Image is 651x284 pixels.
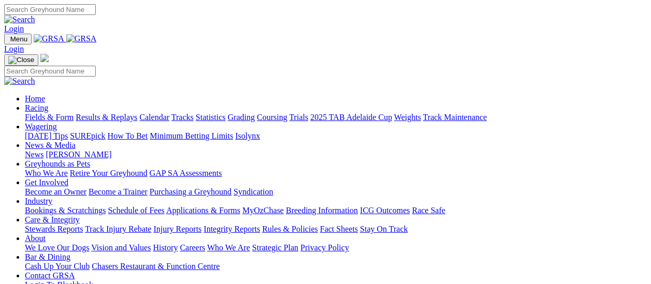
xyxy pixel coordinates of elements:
[25,262,647,271] div: Bar & Dining
[85,225,151,233] a: Track Injury Rebate
[310,113,392,122] a: 2025 TAB Adelaide Cup
[4,4,96,15] input: Search
[25,113,74,122] a: Fields & Form
[320,225,358,233] a: Fact Sheets
[25,131,647,141] div: Wagering
[76,113,137,122] a: Results & Replays
[25,169,68,177] a: Who We Are
[25,141,76,150] a: News & Media
[166,206,240,215] a: Applications & Forms
[25,197,52,205] a: Industry
[92,262,220,271] a: Chasers Restaurant & Function Centre
[196,113,226,122] a: Statistics
[91,243,151,252] a: Vision and Values
[25,215,80,224] a: Care & Integrity
[4,54,38,66] button: Toggle navigation
[286,206,358,215] a: Breeding Information
[228,113,255,122] a: Grading
[4,77,35,86] img: Search
[25,187,86,196] a: Become an Owner
[25,169,647,178] div: Greyhounds as Pets
[171,113,194,122] a: Tracks
[25,150,647,159] div: News & Media
[89,187,148,196] a: Become a Trainer
[25,131,68,140] a: [DATE] Tips
[25,243,89,252] a: We Love Our Dogs
[25,271,75,280] a: Contact GRSA
[25,159,90,168] a: Greyhounds as Pets
[25,206,647,215] div: Industry
[150,131,233,140] a: Minimum Betting Limits
[70,131,105,140] a: SUREpick
[153,225,201,233] a: Injury Reports
[360,206,410,215] a: ICG Outcomes
[4,15,35,24] img: Search
[108,206,164,215] a: Schedule of Fees
[235,131,260,140] a: Isolynx
[4,44,24,53] a: Login
[46,150,111,159] a: [PERSON_NAME]
[4,66,96,77] input: Search
[180,243,205,252] a: Careers
[412,206,445,215] a: Race Safe
[4,24,24,33] a: Login
[153,243,178,252] a: History
[25,262,90,271] a: Cash Up Your Club
[8,56,34,64] img: Close
[4,34,32,44] button: Toggle navigation
[70,169,148,177] a: Retire Your Greyhound
[25,187,647,197] div: Get Involved
[300,243,349,252] a: Privacy Policy
[25,94,45,103] a: Home
[242,206,284,215] a: MyOzChase
[66,34,97,43] img: GRSA
[25,243,647,252] div: About
[25,252,70,261] a: Bar & Dining
[234,187,273,196] a: Syndication
[423,113,487,122] a: Track Maintenance
[10,35,27,43] span: Menu
[150,169,222,177] a: GAP SA Assessments
[25,150,44,159] a: News
[394,113,421,122] a: Weights
[360,225,408,233] a: Stay On Track
[25,206,106,215] a: Bookings & Scratchings
[34,34,64,43] img: GRSA
[252,243,298,252] a: Strategic Plan
[25,178,68,187] a: Get Involved
[25,122,57,131] a: Wagering
[289,113,308,122] a: Trials
[207,243,250,252] a: Who We Are
[25,225,83,233] a: Stewards Reports
[25,225,647,234] div: Care & Integrity
[40,54,49,62] img: logo-grsa-white.png
[139,113,169,122] a: Calendar
[204,225,260,233] a: Integrity Reports
[25,113,647,122] div: Racing
[257,113,287,122] a: Coursing
[262,225,318,233] a: Rules & Policies
[25,234,46,243] a: About
[25,103,48,112] a: Racing
[150,187,232,196] a: Purchasing a Greyhound
[108,131,148,140] a: How To Bet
